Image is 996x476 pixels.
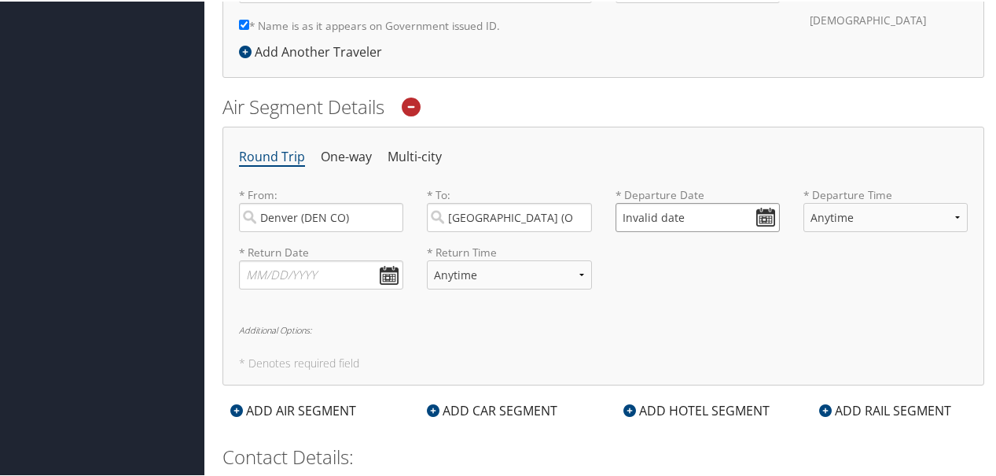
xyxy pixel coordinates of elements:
[239,41,390,60] div: Add Another Traveler
[388,142,442,170] li: Multi-city
[427,243,591,259] label: * Return Time
[239,243,403,259] label: * Return Date
[239,18,249,28] input: * Name is as it appears on Government issued ID.
[239,324,968,333] h6: Additional Options:
[419,400,565,419] div: ADD CAR SEGMENT
[321,142,372,170] li: One-way
[427,186,591,231] label: * To:
[803,201,968,231] select: * Departure Time
[427,201,591,231] input: City or Airport Code
[222,442,984,469] h2: Contact Details:
[810,4,926,34] label: [DEMOGRAPHIC_DATA]
[803,186,968,243] label: * Departure Time
[239,142,305,170] li: Round Trip
[239,201,403,231] input: City or Airport Code
[616,186,780,201] label: * Departure Date
[239,356,968,367] h5: * Denotes required field
[239,186,403,231] label: * From:
[222,92,984,119] h2: Air Segment Details
[239,259,403,288] input: MM/DD/YYYY
[811,400,959,419] div: ADD RAIL SEGMENT
[239,9,500,39] label: * Name is as it appears on Government issued ID.
[616,400,777,419] div: ADD HOTEL SEGMENT
[616,201,780,231] input: MM/DD/YYYY
[222,400,364,419] div: ADD AIR SEGMENT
